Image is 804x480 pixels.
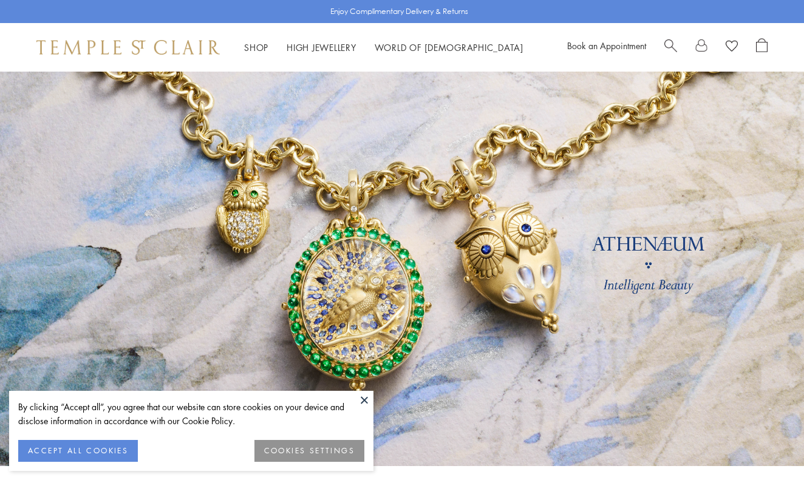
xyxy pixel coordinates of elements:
[244,40,523,55] nav: Main navigation
[726,38,738,56] a: View Wishlist
[664,38,677,56] a: Search
[756,38,768,56] a: Open Shopping Bag
[254,440,364,462] button: COOKIES SETTINGS
[244,41,268,53] a: ShopShop
[18,440,138,462] button: ACCEPT ALL COOKIES
[18,400,364,428] div: By clicking “Accept all”, you agree that our website can store cookies on your device and disclos...
[567,39,646,52] a: Book an Appointment
[36,40,220,55] img: Temple St. Clair
[375,41,523,53] a: World of [DEMOGRAPHIC_DATA]World of [DEMOGRAPHIC_DATA]
[330,5,468,18] p: Enjoy Complimentary Delivery & Returns
[287,41,356,53] a: High JewelleryHigh Jewellery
